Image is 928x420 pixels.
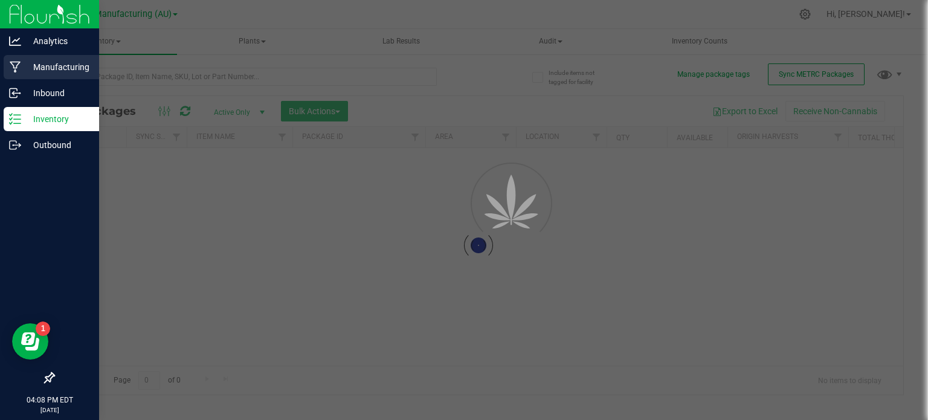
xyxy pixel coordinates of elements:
iframe: Resource center [12,323,48,360]
p: Inbound [21,86,94,100]
inline-svg: Inbound [9,87,21,99]
p: Analytics [21,34,94,48]
inline-svg: Manufacturing [9,61,21,73]
p: 04:08 PM EDT [5,395,94,405]
p: Manufacturing [21,60,94,74]
p: Inventory [21,112,94,126]
iframe: Resource center unread badge [36,321,50,336]
inline-svg: Inventory [9,113,21,125]
inline-svg: Outbound [9,139,21,151]
p: Outbound [21,138,94,152]
inline-svg: Analytics [9,35,21,47]
p: [DATE] [5,405,94,415]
